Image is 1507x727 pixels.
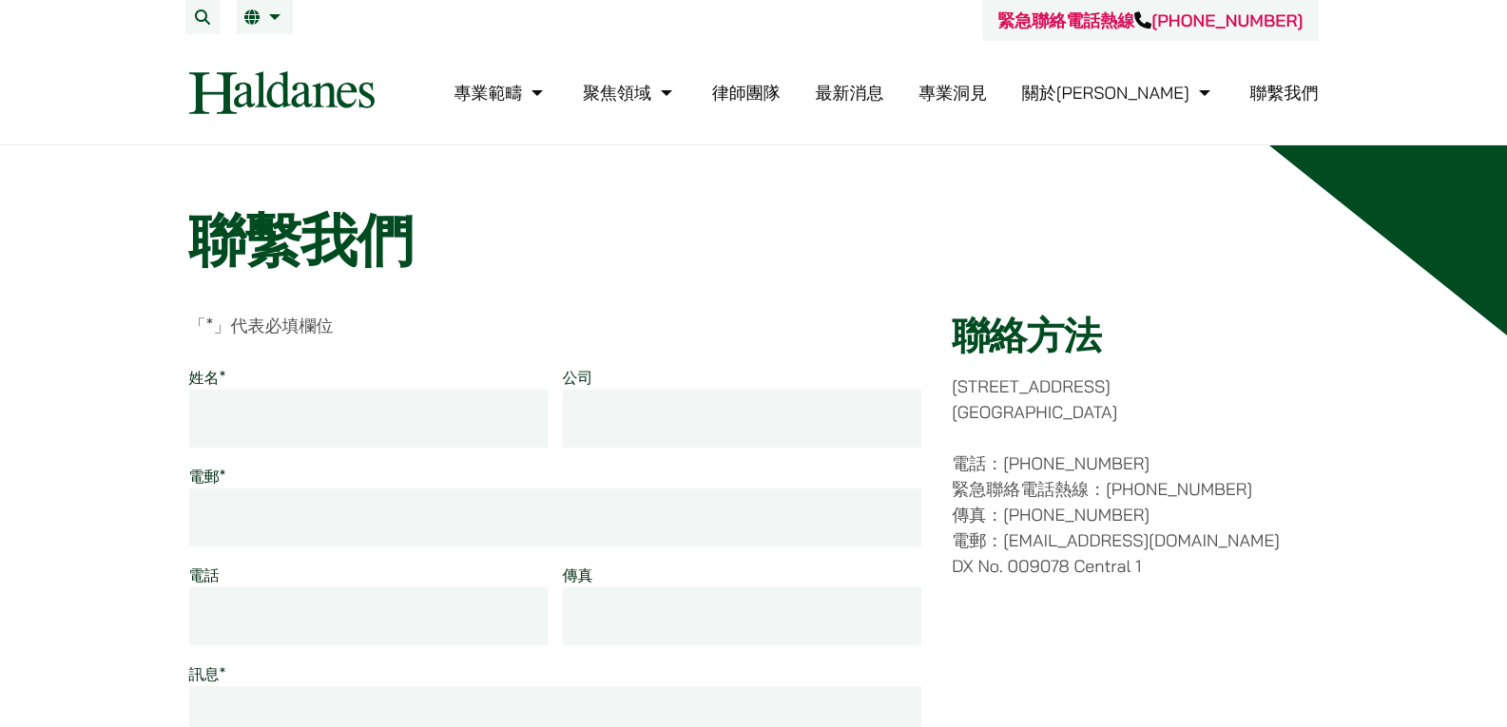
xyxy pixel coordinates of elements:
a: 關於何敦 [1022,82,1215,104]
p: 「 」代表必填欄位 [189,313,922,338]
h1: 聯繫我們 [189,206,1319,275]
p: [STREET_ADDRESS] [GEOGRAPHIC_DATA] [952,373,1318,425]
label: 姓名 [189,368,226,387]
label: 傳真 [563,565,593,584]
a: 最新消息 [815,82,883,104]
a: 緊急聯絡電話熱線[PHONE_NUMBER] [997,10,1303,31]
label: 電郵 [189,467,226,486]
a: 繁 [244,10,285,25]
img: Logo of Haldanes [189,71,375,114]
a: 律師團隊 [712,82,781,104]
p: 電話：[PHONE_NUMBER] 緊急聯絡電話熱線：[PHONE_NUMBER] 傳真：[PHONE_NUMBER] 電郵：[EMAIL_ADDRESS][DOMAIN_NAME] DX No... [952,450,1318,579]
label: 電話 [189,565,220,584]
label: 公司 [563,368,593,387]
a: 專業範疇 [454,82,548,104]
a: 聯繫我們 [1250,82,1319,104]
h2: 聯絡方法 [952,313,1318,358]
a: 專業洞見 [918,82,987,104]
a: 聚焦領域 [583,82,677,104]
label: 訊息 [189,664,226,683]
